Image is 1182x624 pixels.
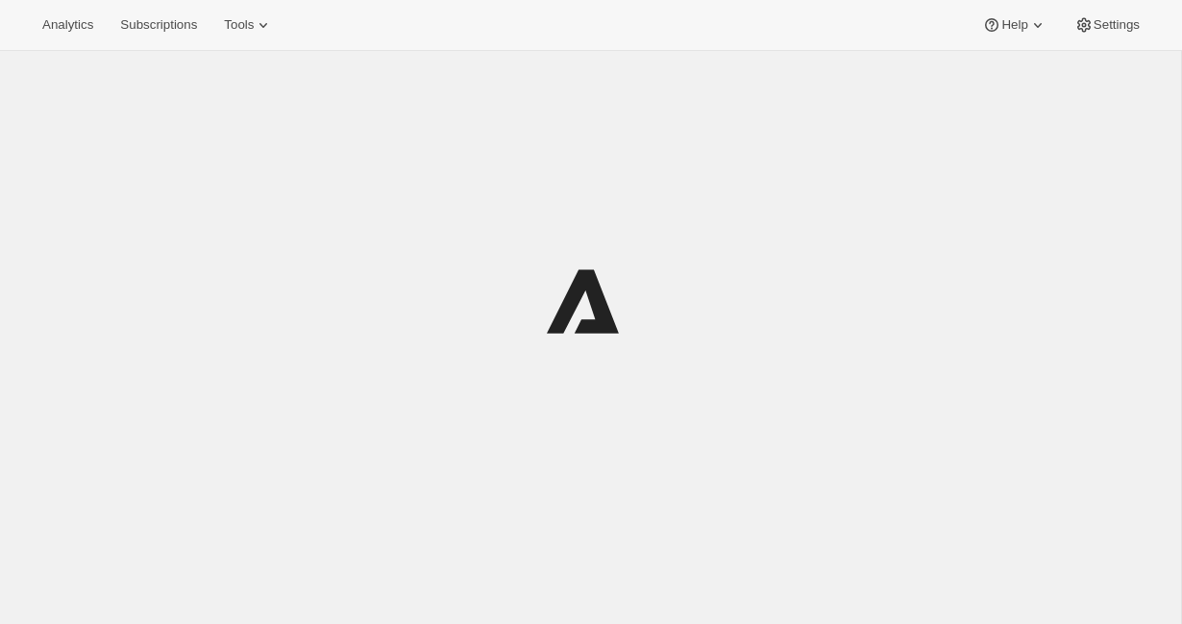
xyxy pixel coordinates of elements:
span: Tools [224,17,254,33]
span: Subscriptions [120,17,197,33]
button: Help [971,12,1058,38]
span: Analytics [42,17,93,33]
button: Settings [1063,12,1151,38]
span: Help [1001,17,1027,33]
button: Analytics [31,12,105,38]
button: Tools [212,12,284,38]
button: Subscriptions [109,12,209,38]
span: Settings [1094,17,1140,33]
